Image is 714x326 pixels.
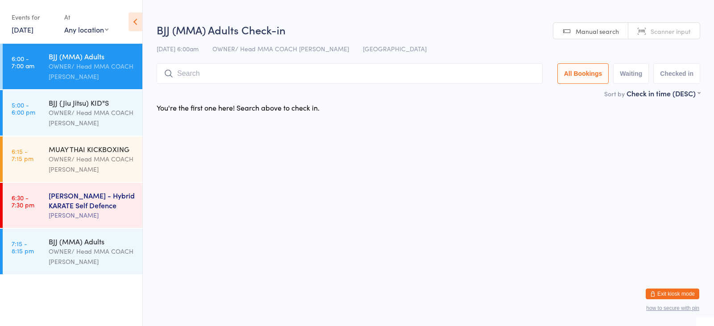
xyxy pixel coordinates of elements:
div: OWNER/ Head MMA COACH [PERSON_NAME] [49,154,135,174]
div: MUAY THAI KICKBOXING [49,144,135,154]
input: Search [157,63,543,84]
div: OWNER/ Head MMA COACH [PERSON_NAME] [49,107,135,128]
span: Scanner input [651,27,691,36]
time: 5:00 - 6:00 pm [12,101,35,116]
a: [DATE] [12,25,33,34]
div: BJJ (MMA) Adults [49,236,135,246]
span: [DATE] 6:00am [157,44,199,53]
div: Events for [12,10,55,25]
h2: BJJ (MMA) Adults Check-in [157,22,700,37]
time: 7:15 - 8:15 pm [12,240,34,254]
time: 6:00 - 7:00 am [12,55,34,69]
div: You're the first one here! Search above to check in. [157,103,320,112]
button: Exit kiosk mode [646,289,699,299]
div: OWNER/ Head MMA COACH [PERSON_NAME] [49,246,135,267]
div: BJJ (MMA) Adults [49,51,135,61]
div: [PERSON_NAME] - Hybrid KARATE Self Defence [49,190,135,210]
a: 5:00 -6:00 pmBJJ {Jiu Jitsu) KID"SOWNER/ Head MMA COACH [PERSON_NAME] [3,90,142,136]
button: Waiting [613,63,649,84]
span: [GEOGRAPHIC_DATA] [363,44,427,53]
button: Checked in [653,63,700,84]
div: BJJ {Jiu Jitsu) KID"S [49,98,135,107]
div: Any location [64,25,108,34]
button: All Bookings [557,63,609,84]
time: 6:15 - 7:15 pm [12,148,33,162]
a: 6:30 -7:30 pm[PERSON_NAME] - Hybrid KARATE Self Defence[PERSON_NAME] [3,183,142,228]
label: Sort by [604,89,625,98]
span: OWNER/ Head MMA COACH [PERSON_NAME] [212,44,349,53]
button: how to secure with pin [646,305,699,311]
time: 6:30 - 7:30 pm [12,194,34,208]
a: 7:15 -8:15 pmBJJ (MMA) AdultsOWNER/ Head MMA COACH [PERSON_NAME] [3,229,142,274]
a: 6:15 -7:15 pmMUAY THAI KICKBOXINGOWNER/ Head MMA COACH [PERSON_NAME] [3,136,142,182]
a: 6:00 -7:00 amBJJ (MMA) AdultsOWNER/ Head MMA COACH [PERSON_NAME] [3,44,142,89]
div: At [64,10,108,25]
div: [PERSON_NAME] [49,210,135,220]
span: Manual search [576,27,619,36]
div: OWNER/ Head MMA COACH [PERSON_NAME] [49,61,135,82]
div: Check in time (DESC) [627,88,700,98]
